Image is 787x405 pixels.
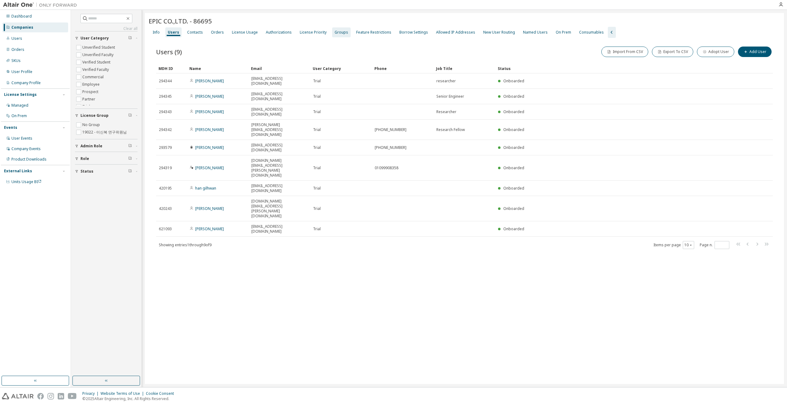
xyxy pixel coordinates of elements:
button: Adopt User [697,47,734,57]
span: Onboarded [503,127,524,132]
div: Feature Restrictions [356,30,391,35]
div: License Settings [4,92,37,97]
button: Import From CSV [601,47,648,57]
img: facebook.svg [37,393,44,399]
span: Trial [313,227,321,231]
button: User Category [75,31,138,45]
span: [EMAIL_ADDRESS][DOMAIN_NAME] [251,183,307,193]
a: [PERSON_NAME] [195,94,224,99]
div: Job Title [436,63,493,73]
span: Clear filter [128,169,132,174]
span: Trial [313,186,321,191]
div: Company Events [11,146,41,151]
span: Onboarded [503,226,524,231]
div: Events [4,125,17,130]
button: Role [75,152,138,166]
span: Showing entries 1 through 9 of 9 [159,242,212,247]
span: Onboarded [503,109,524,114]
span: License Group [80,113,109,118]
p: © 2025 Altair Engineering, Inc. All Rights Reserved. [82,396,178,401]
span: Onboarded [503,206,524,211]
button: Status [75,165,138,178]
span: Trial [313,166,321,170]
span: [DOMAIN_NAME][EMAIL_ADDRESS][PERSON_NAME][DOMAIN_NAME] [251,199,307,219]
div: Orders [11,47,24,52]
span: 01099908358 [375,166,398,170]
button: Admin Role [75,139,138,153]
span: 294345 [159,94,172,99]
span: Clear filter [128,113,132,118]
span: Onboarded [503,145,524,150]
span: [DOMAIN_NAME][EMAIL_ADDRESS][PERSON_NAME][DOMAIN_NAME] [251,158,307,178]
div: On Prem [11,113,27,118]
span: 621093 [159,227,172,231]
label: Unverified Faculty [82,51,115,59]
div: User Category [313,63,369,73]
div: Orders [211,30,224,35]
div: Users [11,36,22,41]
span: Onboarded [503,165,524,170]
span: 294343 [159,109,172,114]
span: Trial [313,127,321,132]
div: License Usage [232,30,258,35]
span: Researcher [436,109,456,114]
img: Altair One [3,2,80,8]
span: [PHONE_NUMBER] [375,145,406,150]
label: Verified Faculty [82,66,110,73]
span: Onboarded [503,94,524,99]
div: User Profile [11,69,32,74]
span: [EMAIL_ADDRESS][DOMAIN_NAME] [251,143,307,153]
div: Privacy [82,391,101,396]
span: [PHONE_NUMBER] [375,127,406,132]
button: 10 [684,243,693,247]
a: han gilhwan [195,186,216,191]
a: [PERSON_NAME] [195,226,224,231]
label: Commercial [82,73,105,81]
div: Managed [11,103,28,108]
div: Dashboard [11,14,32,19]
span: Senior Engineer [436,94,464,99]
span: Trial [313,206,321,211]
div: SKUs [11,58,21,63]
a: [PERSON_NAME] [195,165,224,170]
div: External Links [4,169,32,174]
div: Product Downloads [11,157,47,162]
div: Groups [335,30,348,35]
div: User Events [11,136,32,141]
span: [EMAIL_ADDRESS][DOMAIN_NAME] [251,92,307,101]
div: Users [168,30,179,35]
label: Verified Student [82,59,112,66]
label: Employee [82,81,101,88]
span: Onboarded [503,186,524,191]
label: Unverified Student [82,44,116,51]
span: Status [80,169,93,174]
img: altair_logo.svg [2,393,34,399]
div: Phone [374,63,431,73]
label: Partner [82,96,97,103]
div: Name [189,63,246,73]
span: User Category [80,36,109,41]
div: Consumables [579,30,604,35]
div: Named Users [523,30,548,35]
div: License Priority [300,30,327,35]
div: Cookie Consent [146,391,178,396]
span: 420195 [159,186,172,191]
span: Page n. [700,241,729,249]
span: Trial [313,145,321,150]
span: Clear filter [128,144,132,149]
span: Onboarded [503,78,524,84]
div: Info [153,30,160,35]
div: Contacts [187,30,203,35]
label: Trial [82,103,91,110]
span: EPIC CO.,LTD. - 86695 [149,17,212,25]
button: License Group [75,109,138,122]
label: Prospect [82,88,100,96]
label: 19022 - 이신복 연구위원님 [82,129,128,136]
img: youtube.svg [68,393,77,399]
div: Companies [11,25,33,30]
span: 420243 [159,206,172,211]
a: Clear all [75,26,138,31]
div: Website Terms of Use [101,391,146,396]
div: Email [251,63,308,73]
span: 294342 [159,127,172,132]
